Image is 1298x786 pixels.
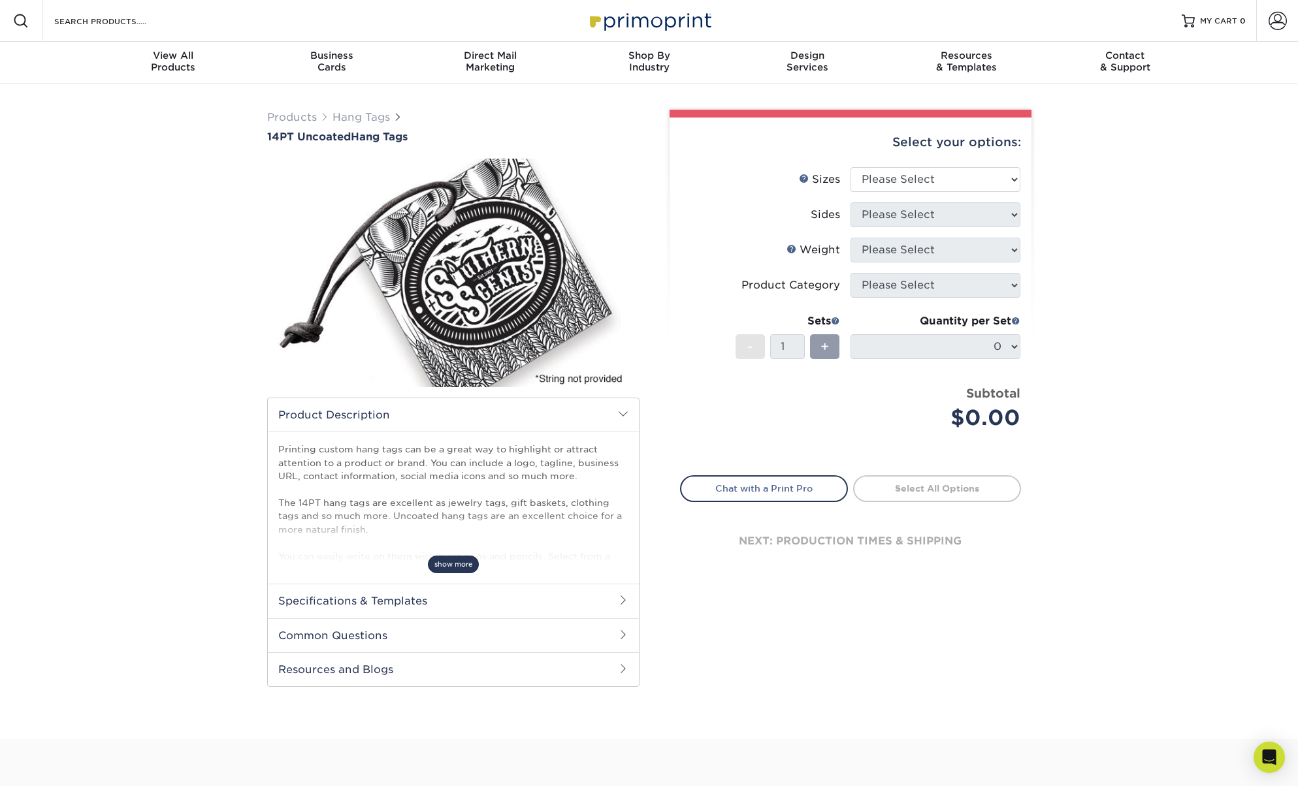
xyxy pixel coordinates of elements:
a: BusinessCards [252,42,411,84]
span: Design [728,50,887,61]
span: Direct Mail [411,50,570,61]
a: Hang Tags [333,111,390,123]
span: View All [94,50,253,61]
div: Products [94,50,253,73]
div: Open Intercom Messenger [1254,742,1285,773]
div: Marketing [411,50,570,73]
div: Sides [811,207,840,223]
div: & Templates [887,50,1046,73]
span: MY CART [1200,16,1237,27]
a: Chat with a Print Pro [680,475,848,501]
div: Services [728,50,887,73]
div: Quantity per Set [851,313,1020,329]
div: Sets [736,313,840,329]
span: show more [428,556,479,573]
div: Weight [787,242,840,258]
a: Contact& Support [1046,42,1205,84]
h2: Product Description [268,398,639,432]
a: View AllProducts [94,42,253,84]
strong: Subtotal [966,386,1020,400]
a: Direct MailMarketing [411,42,570,84]
span: Business [252,50,411,61]
div: & Support [1046,50,1205,73]
span: + [820,337,829,356]
a: Resources& Templates [887,42,1046,84]
span: Shop By [570,50,728,61]
p: Printing custom hang tags can be a great way to highlight or attract attention to a product or br... [278,443,628,603]
h2: Common Questions [268,618,639,652]
div: Product Category [741,277,840,293]
img: 14PT Uncoated 01 [267,149,640,397]
h2: Specifications & Templates [268,584,639,618]
a: 14PT UncoatedHang Tags [267,131,640,143]
span: 0 [1240,16,1246,25]
img: Primoprint [584,7,715,35]
div: $0.00 [860,402,1020,433]
a: Shop ByIndustry [570,42,728,84]
a: Products [267,111,317,123]
div: Cards [252,50,411,73]
div: Sizes [799,172,840,187]
a: Select All Options [853,475,1021,501]
div: next: production times & shipping [680,502,1021,580]
div: Industry [570,50,728,73]
a: DesignServices [728,42,887,84]
input: SEARCH PRODUCTS..... [53,13,180,29]
div: Select your options: [680,118,1021,167]
span: - [747,337,753,356]
h2: Resources and Blogs [268,652,639,686]
span: Contact [1046,50,1205,61]
span: 14PT Uncoated [267,131,351,143]
h1: Hang Tags [267,131,640,143]
span: Resources [887,50,1046,61]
